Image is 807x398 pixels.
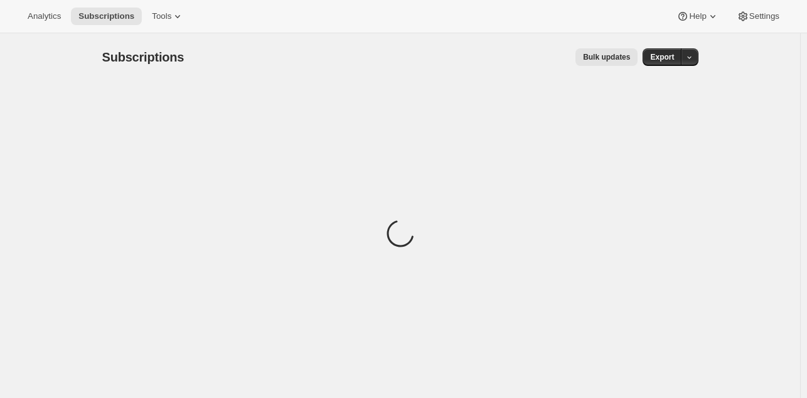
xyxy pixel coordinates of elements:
span: Subscriptions [78,11,134,21]
button: Export [643,48,681,66]
span: Tools [152,11,171,21]
button: Subscriptions [71,8,142,25]
span: Subscriptions [102,50,184,64]
span: Analytics [28,11,61,21]
button: Settings [729,8,787,25]
span: Bulk updates [583,52,630,62]
span: Help [689,11,706,21]
button: Help [669,8,726,25]
button: Tools [144,8,191,25]
button: Analytics [20,8,68,25]
span: Export [650,52,674,62]
button: Bulk updates [575,48,638,66]
span: Settings [749,11,779,21]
